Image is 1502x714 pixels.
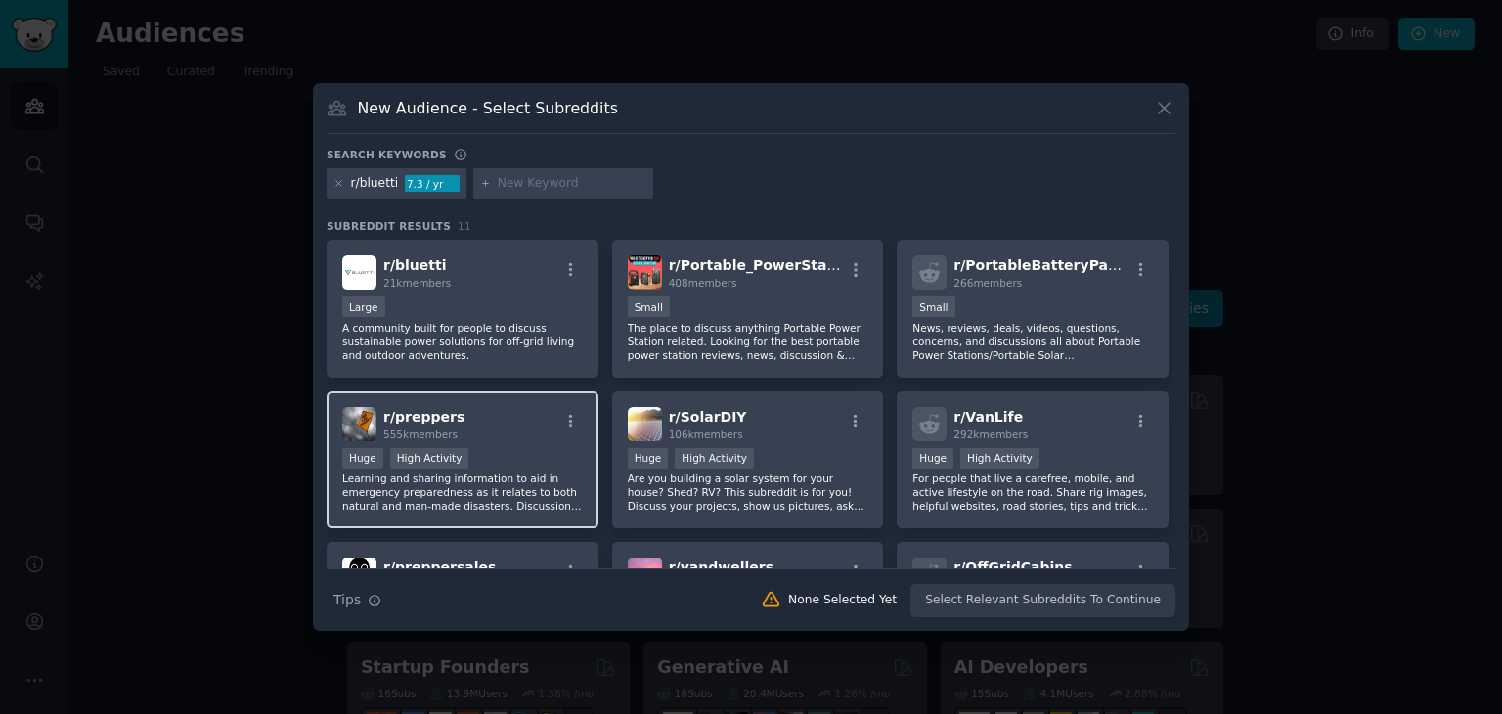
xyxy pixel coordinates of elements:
[383,277,451,289] span: 21k members
[675,448,754,469] div: High Activity
[953,559,1072,575] span: r/ OffGridCabins
[628,448,669,469] div: Huge
[342,558,376,592] img: preppersales
[628,255,662,290] img: Portable_PowerStation
[327,583,388,617] button: Tips
[953,257,1133,273] span: r/ PortableBatteryPacks
[960,448,1039,469] div: High Activity
[953,277,1022,289] span: 266 members
[628,296,670,317] div: Small
[628,321,868,362] p: The place to discuss anything Portable Power Station related. Looking for the best portable power...
[358,98,618,118] h3: New Audience - Select Subreddits
[383,428,458,440] span: 555k members
[669,428,743,440] span: 106k members
[912,448,953,469] div: Huge
[628,471,868,513] p: Are you building a solar system for your house? Shed? RV? This subreddit is for you! Discuss your...
[342,321,583,362] p: A community built for people to discuss sustainable power solutions for off-grid living and outdo...
[342,296,385,317] div: Large
[342,407,376,441] img: preppers
[342,448,383,469] div: Huge
[628,407,662,441] img: SolarDIY
[498,175,646,193] input: New Keyword
[953,409,1023,424] span: r/ VanLife
[912,471,1153,513] p: For people that live a carefree, mobile, and active lifestyle on the road. Share rig images, help...
[788,592,897,609] div: None Selected Yet
[342,255,376,290] img: bluetti
[383,559,496,575] span: r/ preppersales
[953,428,1028,440] span: 292k members
[383,257,447,273] span: r/ bluetti
[628,558,662,592] img: vandwellers
[333,590,361,610] span: Tips
[669,559,773,575] span: r/ vandwellers
[669,409,747,424] span: r/ SolarDIY
[669,257,858,273] span: r/ Portable_PowerStation
[669,277,737,289] span: 408 members
[327,219,451,233] span: Subreddit Results
[458,220,471,232] span: 11
[351,175,399,193] div: r/bluetti
[912,321,1153,362] p: News, reviews, deals, videos, questions, concerns, and discussions all about Portable Power Stati...
[342,471,583,513] p: Learning and sharing information to aid in emergency preparedness as it relates to both natural a...
[383,409,464,424] span: r/ preppers
[912,296,954,317] div: Small
[390,448,469,469] div: High Activity
[405,175,460,193] div: 7.3 / yr
[327,148,447,161] h3: Search keywords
